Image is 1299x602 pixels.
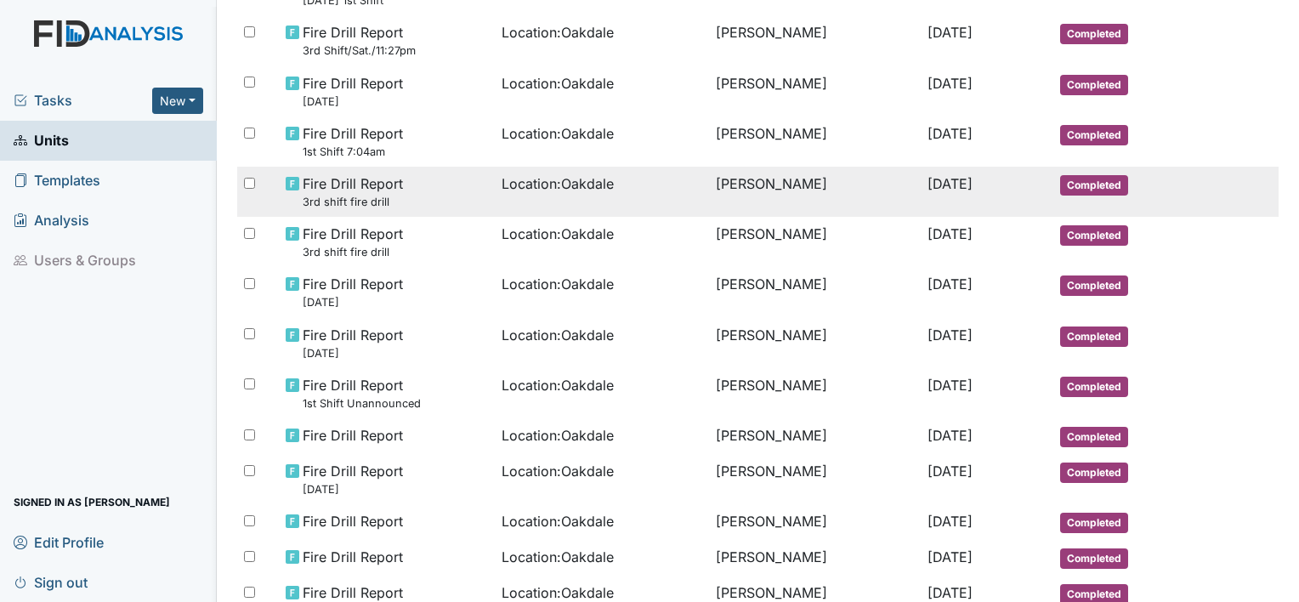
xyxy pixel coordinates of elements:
td: [PERSON_NAME] [709,267,921,317]
td: [PERSON_NAME] [709,15,921,65]
span: [DATE] [927,513,973,530]
span: Fire Drill Report [303,547,403,567]
td: [PERSON_NAME] [709,116,921,167]
small: 3rd shift fire drill [303,244,403,260]
small: [DATE] [303,345,403,361]
span: [DATE] [927,175,973,192]
span: [DATE] [927,377,973,394]
span: Fire Drill Report 1st Shift Unannounced [303,375,421,412]
span: Completed [1060,513,1128,533]
span: [DATE] [927,225,973,242]
span: [DATE] [927,275,973,292]
span: Completed [1060,225,1128,246]
a: Tasks [14,90,152,111]
span: [DATE] [927,327,973,344]
button: New [152,88,203,114]
span: Completed [1060,125,1128,145]
span: Completed [1060,175,1128,196]
span: Fire Drill Report [303,511,403,531]
small: [DATE] [303,294,403,310]
span: Location : Oakdale [502,73,614,94]
span: [DATE] [927,125,973,142]
span: [DATE] [927,427,973,444]
span: Fire Drill Report November 2024 [303,461,403,497]
span: Location : Oakdale [502,461,614,481]
span: Completed [1060,24,1128,44]
span: Fire Drill Report 3rd shift fire drill [303,224,403,260]
span: Fire Drill Report 2/6/2025 [303,274,403,310]
span: Fire Drill Report 3rd Shift/Sat./11:27pm [303,22,416,59]
span: Location : Oakdale [502,547,614,567]
span: Location : Oakdale [502,274,614,294]
td: [PERSON_NAME] [709,540,921,576]
small: [DATE] [303,481,403,497]
span: Location : Oakdale [502,22,614,43]
span: [DATE] [927,548,973,565]
span: Fire Drill Report 1st Shift 7:04am [303,123,403,160]
span: [DATE] [927,584,973,601]
span: [DATE] [927,75,973,92]
span: Templates [14,168,100,194]
span: [DATE] [927,463,973,480]
span: Location : Oakdale [502,375,614,395]
td: [PERSON_NAME] [709,418,921,454]
small: 1st Shift 7:04am [303,144,403,160]
span: [DATE] [927,24,973,41]
td: [PERSON_NAME] [709,318,921,368]
span: Location : Oakdale [502,425,614,446]
span: Fire Drill Report 3rd shift fire drill [303,173,403,210]
span: Fire Drill Report December 3rd [303,325,403,361]
span: Completed [1060,377,1128,397]
span: Location : Oakdale [502,511,614,531]
span: Completed [1060,75,1128,95]
span: Completed [1060,327,1128,347]
td: [PERSON_NAME] [709,454,921,504]
span: Location : Oakdale [502,325,614,345]
span: Fire Drill Report 5/11/2025 [303,73,403,110]
small: 3rd shift fire drill [303,194,403,210]
small: 1st Shift Unannounced [303,395,421,412]
td: [PERSON_NAME] [709,66,921,116]
span: Edit Profile [14,529,104,555]
td: [PERSON_NAME] [709,504,921,540]
td: [PERSON_NAME] [709,368,921,418]
span: Completed [1060,275,1128,296]
span: Location : Oakdale [502,173,614,194]
span: Signed in as [PERSON_NAME] [14,489,170,515]
span: Units [14,128,69,154]
small: 3rd Shift/Sat./11:27pm [303,43,416,59]
span: Location : Oakdale [502,123,614,144]
span: Fire Drill Report [303,425,403,446]
td: [PERSON_NAME] [709,217,921,267]
span: Completed [1060,548,1128,569]
span: Location : Oakdale [502,224,614,244]
span: Analysis [14,207,89,234]
td: [PERSON_NAME] [709,167,921,217]
span: Sign out [14,569,88,595]
span: Completed [1060,463,1128,483]
span: Completed [1060,427,1128,447]
small: [DATE] [303,94,403,110]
